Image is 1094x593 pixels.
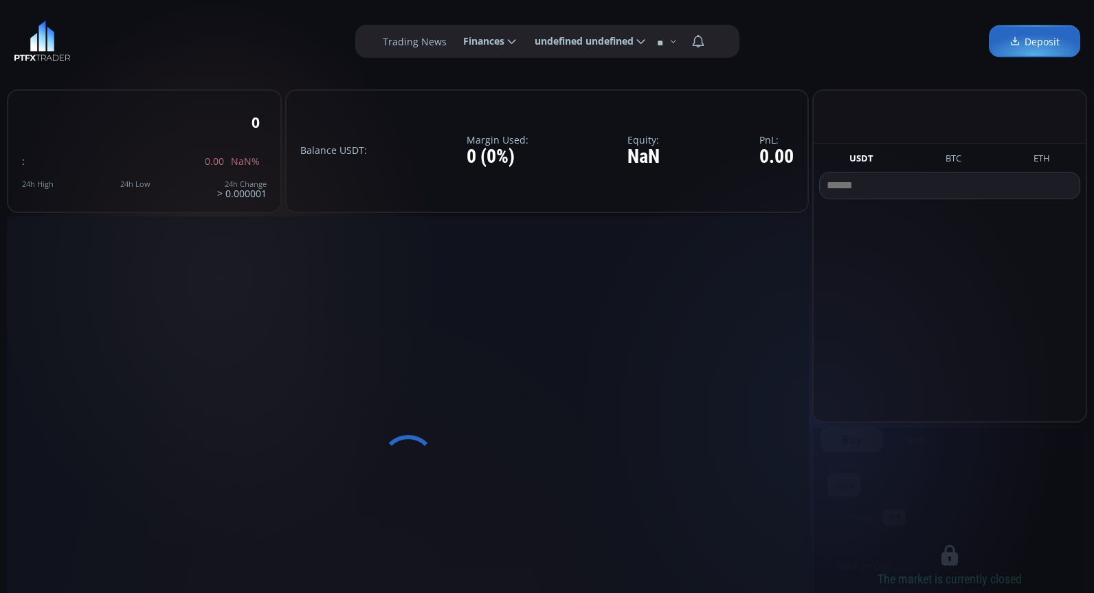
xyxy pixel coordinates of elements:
[627,135,660,145] label: Equity:
[759,146,794,168] div: 0.00
[231,156,260,166] span: NaN%
[383,34,447,49] label: Trading News
[525,27,634,55] span: undefined undefined
[14,21,71,62] img: LOGO
[940,152,967,169] button: BTC
[22,180,54,188] div: 24h High
[1028,152,1056,169] button: ETH
[844,152,879,169] button: USDT
[22,155,25,168] span: :
[1009,34,1060,49] span: Deposit
[467,135,528,145] label: Margin Used:
[300,145,367,155] label: Balance USDT:
[252,115,260,131] div: 0
[205,156,224,166] span: 0.00
[217,180,267,199] div: > 0.000001
[467,146,528,168] div: 0 (0%)
[989,25,1080,58] a: Deposit
[120,180,150,188] div: 24h Low
[627,146,660,168] div: NaN
[217,180,267,188] div: 24h Change
[454,27,504,55] span: Finances
[759,135,794,145] label: PnL:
